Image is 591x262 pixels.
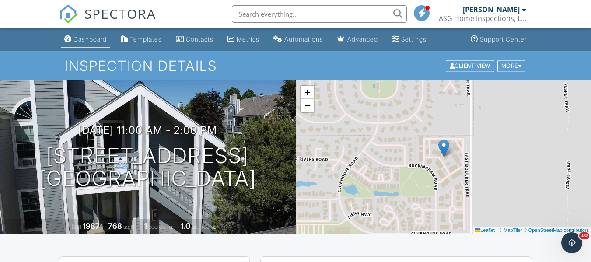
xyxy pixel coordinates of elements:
input: Search everything... [232,5,407,23]
div: 1987 [83,221,100,231]
iframe: Intercom live chat [561,232,582,253]
a: Support Center [467,31,530,48]
div: Dashboard [73,35,107,43]
a: Contacts [172,31,217,48]
span: bedrooms [148,224,172,230]
a: Dashboard [61,31,110,48]
a: Templates [117,31,165,48]
div: Contacts [186,35,213,43]
div: [PERSON_NAME] [463,5,520,14]
div: Templates [130,35,162,43]
div: Metrics [237,35,259,43]
h3: [DATE] 11:00 am - 2:00 pm [78,124,217,136]
a: SPECTORA [59,12,156,30]
span: sq. ft. [123,224,136,230]
div: Automations [284,35,323,43]
div: 768 [108,221,122,231]
h1: Inspection Details [65,58,526,73]
a: Automations (Basic) [270,31,327,48]
a: Settings [388,31,430,48]
div: ASG Home Inspections, LLC [439,14,526,23]
a: Client View [445,62,497,69]
div: 1.0 [181,221,190,231]
a: © MapTiler [499,227,522,233]
div: Settings [401,35,427,43]
a: © OpenStreetMap contributors [524,227,589,233]
span: 10 [579,232,589,239]
img: The Best Home Inspection Software - Spectora [59,4,78,24]
a: Zoom in [301,86,314,99]
span: bathrooms [192,224,217,230]
span: SPECTORA [84,4,156,23]
span: | [496,227,497,233]
div: Support Center [480,35,527,43]
span: + [304,87,310,98]
img: Marker [438,139,449,157]
div: 1 [144,221,147,231]
a: Leaflet [475,227,495,233]
h1: [STREET_ADDRESS] [GEOGRAPHIC_DATA] [39,144,256,191]
span: Built [72,224,81,230]
a: Metrics [224,31,263,48]
span: − [304,100,310,111]
a: Advanced [334,31,381,48]
a: Zoom out [301,99,314,112]
div: More [497,60,526,72]
div: Advanced [347,35,378,43]
div: Client View [446,60,494,72]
